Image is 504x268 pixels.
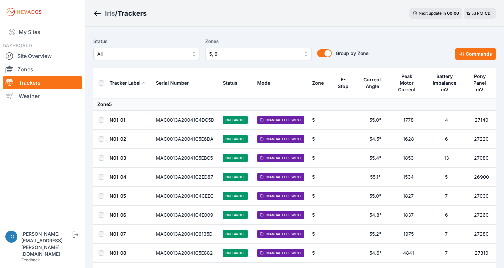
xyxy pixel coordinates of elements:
[362,72,387,94] button: Current Angle
[391,244,426,263] td: 4841
[21,231,71,257] div: [PERSON_NAME][EMAIL_ADDRESS][PERSON_NAME][DOMAIN_NAME]
[110,80,141,86] div: Tracker Label
[257,80,270,86] div: Mode
[358,225,391,244] td: -55.2°
[430,73,459,93] div: Battery Imbalance mV
[152,111,219,130] td: MAC0013A20041C4DC5D
[358,149,391,168] td: -55.4°
[257,154,304,162] span: Manual Full West
[257,192,304,200] span: Manual Full West
[471,68,492,98] button: Pony Panel mV
[110,212,126,218] a: N01-06
[426,149,467,168] td: 13
[257,249,304,257] span: Manual Full West
[391,168,426,187] td: 1534
[358,168,391,187] td: -55.1°
[358,130,391,149] td: -54.5°
[426,244,467,263] td: 7
[308,168,333,187] td: 5
[467,130,496,149] td: 27220
[447,11,459,16] div: 00 : 00
[152,206,219,225] td: MAC0013A20041C4E009
[312,75,329,91] button: Zone
[223,135,248,143] span: On Target
[152,225,219,244] td: MAC0013A20041C6135D
[223,230,248,238] span: On Target
[257,135,304,143] span: Manual Full West
[110,117,125,123] a: N01-01
[3,43,32,48] span: DASHBOARD
[426,168,467,187] td: 5
[426,111,467,130] td: 4
[308,111,333,130] td: 5
[156,80,189,86] div: Serial Number
[257,211,304,219] span: Manual Full West
[115,9,118,18] span: /
[110,155,126,161] a: N01-03
[152,168,219,187] td: MAC0013A20041C2ED87
[466,11,483,16] span: 12:53 PM
[223,249,248,257] span: On Target
[308,130,333,149] td: 5
[430,68,463,98] button: Battery Imbalance mV
[391,111,426,130] td: 1778
[223,75,243,91] button: Status
[395,68,422,98] button: Peak Motor Current
[3,24,82,40] a: My Sites
[391,149,426,168] td: 1853
[308,187,333,206] td: 5
[312,80,324,86] div: Zone
[426,130,467,149] td: 6
[395,73,419,93] div: Peak Motor Current
[5,7,43,17] img: Nevados
[426,206,467,225] td: 6
[3,49,82,63] a: Site Overview
[358,206,391,225] td: -54.8°
[257,75,275,91] button: Mode
[362,76,383,90] div: Current Angle
[118,9,147,18] h3: Trackers
[471,73,488,93] div: Pony Panel mV
[391,130,426,149] td: 1628
[257,116,304,124] span: Manual Full West
[485,11,493,16] span: CDT
[337,76,349,90] div: E-Stop
[391,225,426,244] td: 1975
[93,37,200,45] label: Status
[223,80,238,86] div: Status
[419,11,446,16] span: Next update in
[455,48,496,60] button: Commands
[426,187,467,206] td: 7
[97,50,187,58] span: All
[308,225,333,244] td: 5
[336,50,368,56] span: Group by Zone
[308,206,333,225] td: 5
[223,154,248,162] span: On Target
[223,116,248,124] span: On Target
[152,187,219,206] td: MAC0013A20041C4CEEC
[358,244,391,263] td: -54.6°
[110,174,126,180] a: N01-04
[110,193,126,199] a: N01-05
[223,211,248,219] span: On Target
[467,206,496,225] td: 27260
[223,173,248,181] span: On Target
[3,63,82,76] a: Zones
[308,149,333,168] td: 5
[205,48,312,60] button: 5, 6
[152,149,219,168] td: MAC0013A20041C5EBC5
[5,231,17,243] img: jonathan.allen@prim.com
[152,130,219,149] td: MAC0013A20041C5E6DA
[467,149,496,168] td: 27080
[257,173,304,181] span: Manual Full West
[308,244,333,263] td: 5
[467,168,496,187] td: 26900
[105,9,115,18] a: Iris
[110,250,126,256] a: N01-08
[110,75,146,91] button: Tracker Label
[467,244,496,263] td: 27310
[257,230,304,238] span: Manual Full West
[426,225,467,244] td: 7
[110,231,126,237] a: N01-07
